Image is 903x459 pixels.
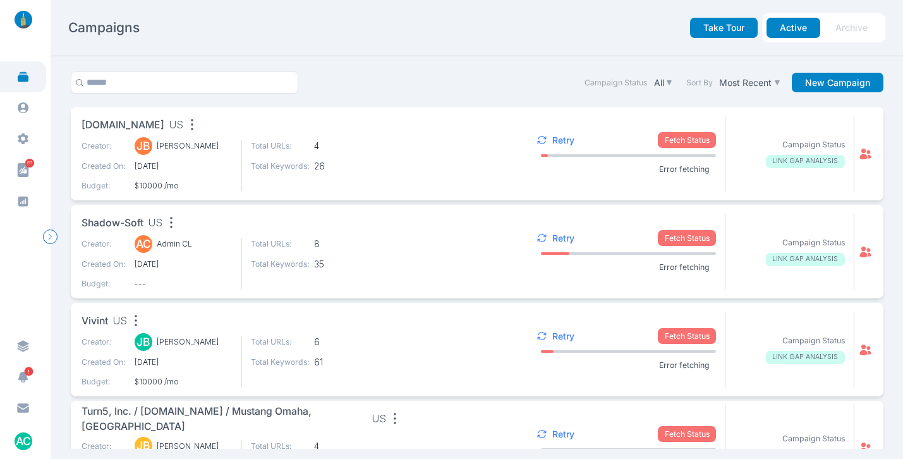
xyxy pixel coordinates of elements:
[82,336,126,348] p: Creator:
[82,357,126,368] p: Created On:
[658,328,716,344] p: Fetch Status
[652,360,716,371] p: Error fetching
[135,161,232,172] span: [DATE]
[68,19,140,37] h2: Campaigns
[717,75,783,90] button: Most Recent
[552,429,574,440] p: Retry
[314,336,373,348] span: 6
[690,18,758,38] button: Take Tour
[157,441,219,452] p: [PERSON_NAME]
[766,155,845,168] p: LINK GAP ANALYSIS
[782,433,845,444] p: Campaign Status
[766,351,845,364] p: LINK GAP ANALYSIS
[251,259,310,270] p: Total Keywords:
[82,180,126,192] p: Budget:
[82,314,108,329] span: Vivint
[135,357,232,368] span: [DATE]
[135,437,152,455] div: JB
[82,140,126,152] p: Creator:
[251,161,310,172] p: Total Keywords:
[135,278,232,290] span: ---
[314,259,373,270] span: 35
[652,262,716,273] p: Error fetching
[251,336,310,348] p: Total URLs:
[652,164,716,175] p: Error fetching
[792,73,883,93] button: New Campaign
[157,238,192,250] p: Admin CL
[135,376,232,388] span: $10000 /mo
[766,253,845,266] p: LINK GAP ANALYSIS
[135,180,232,192] span: $10000 /mo
[314,161,373,172] span: 26
[135,137,152,155] div: JB
[25,159,34,168] span: 63
[135,259,232,270] span: [DATE]
[82,441,126,452] p: Creator:
[651,75,675,90] button: All
[314,441,373,452] span: 4
[82,118,164,133] span: [DOMAIN_NAME]
[552,331,574,342] p: Retry
[719,77,772,89] p: Most Recent
[82,278,126,290] p: Budget:
[658,230,716,246] p: Fetch Status
[251,357,310,368] p: Total Keywords:
[782,139,845,150] p: Campaign Status
[822,18,881,38] button: Archive
[552,233,574,244] p: Retry
[767,18,820,38] button: Active
[135,333,152,351] div: JB
[251,140,310,152] p: Total URLs:
[10,11,37,28] img: linklaunch_small.2ae18699.png
[314,357,373,368] span: 61
[654,77,664,89] p: All
[135,235,152,253] div: AC
[82,259,126,270] p: Created On:
[686,77,713,89] label: Sort By
[251,238,310,250] p: Total URLs:
[82,161,126,172] p: Created On:
[372,412,386,427] span: US
[585,77,647,89] label: Campaign Status
[157,140,219,152] p: [PERSON_NAME]
[82,376,126,388] p: Budget:
[314,238,373,250] span: 8
[251,441,310,452] p: Total URLs:
[658,132,716,148] p: Fetch Status
[157,336,219,348] p: [PERSON_NAME]
[82,238,126,250] p: Creator:
[782,335,845,346] p: Campaign Status
[658,426,716,442] p: Fetch Status
[169,118,183,133] span: US
[314,140,373,152] span: 4
[782,237,845,248] p: Campaign Status
[552,135,574,146] p: Retry
[82,216,143,231] span: Shadow-Soft
[82,404,367,435] span: Turn5, Inc. / [DOMAIN_NAME] / Mustang Omaha, [GEOGRAPHIC_DATA]
[112,314,127,329] span: US
[148,216,162,231] span: US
